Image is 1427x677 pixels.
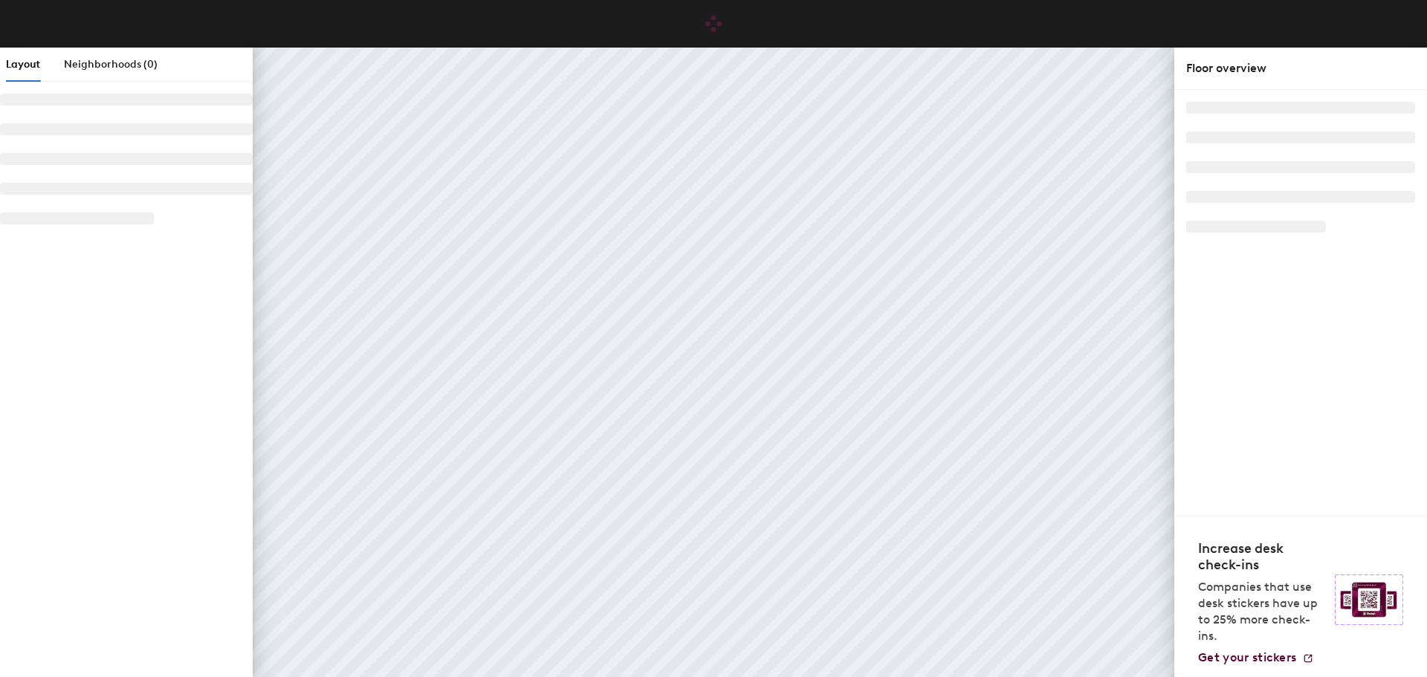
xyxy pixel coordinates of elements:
h4: Increase desk check-ins [1198,540,1326,573]
span: Get your stickers [1198,650,1296,664]
p: Companies that use desk stickers have up to 25% more check-ins. [1198,579,1326,644]
div: Floor overview [1186,59,1415,77]
span: Neighborhoods (0) [64,58,158,71]
span: Layout [6,58,40,71]
a: Get your stickers [1198,650,1314,665]
img: Sticker logo [1335,574,1403,625]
